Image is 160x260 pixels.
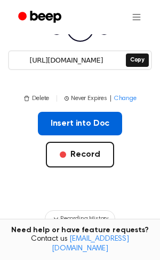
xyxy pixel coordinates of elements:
[114,94,137,103] span: Change
[38,112,123,135] button: Insert into Doc
[23,94,49,103] button: Delete
[46,142,114,167] button: Record
[52,235,129,253] a: [EMAIL_ADDRESS][DOMAIN_NAME]
[65,94,137,103] button: Never Expires|Change
[109,94,112,103] span: |
[6,235,154,254] span: Contact us
[11,7,71,28] a: Beep
[126,53,149,67] button: Copy
[60,214,108,224] span: Recording History
[55,94,58,103] span: |
[124,4,149,30] button: Open menu
[45,210,115,227] button: Recording History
